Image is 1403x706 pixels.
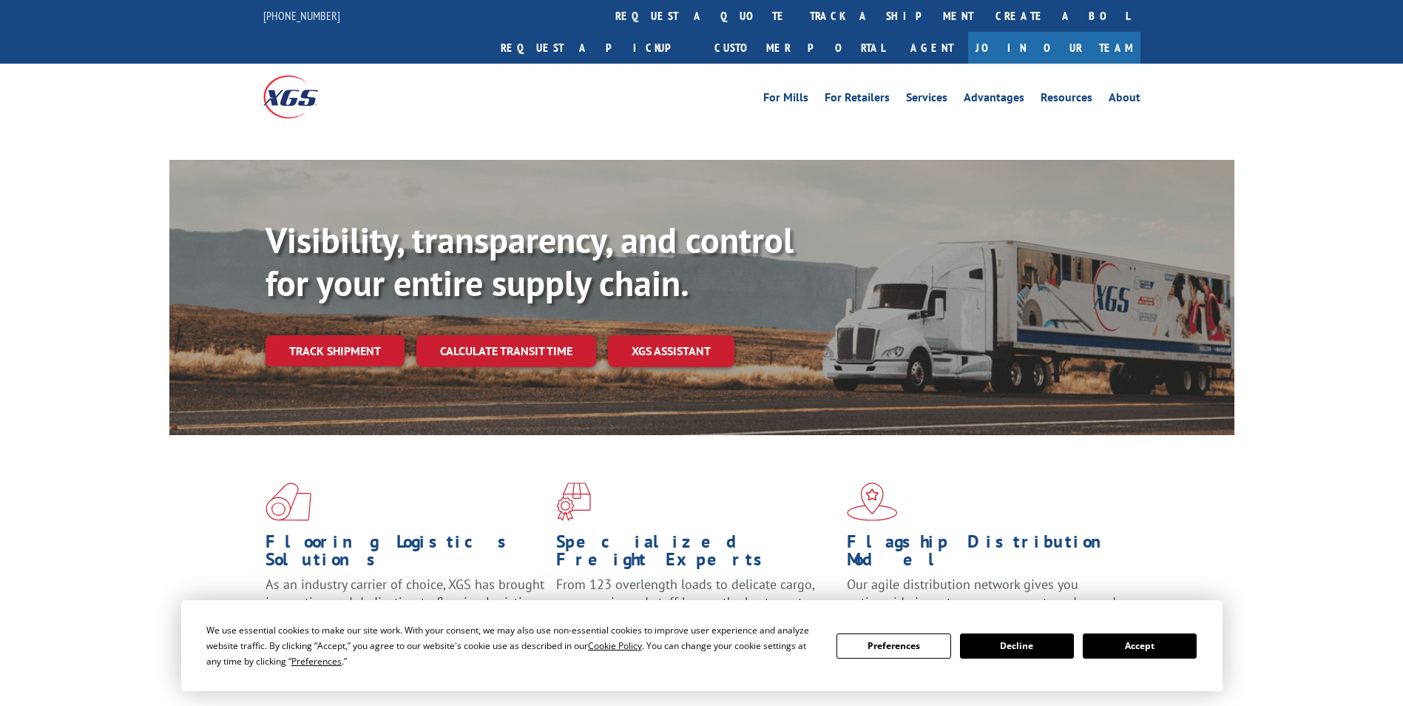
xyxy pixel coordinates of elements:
span: Our agile distribution network gives you nationwide inventory management on demand. [847,576,1119,611]
button: Decline [960,633,1074,659]
h1: Specialized Freight Experts [556,533,836,576]
a: For Retailers [825,92,890,108]
a: Agent [896,32,968,64]
b: Visibility, transparency, and control for your entire supply chain. [266,217,794,306]
a: XGS ASSISTANT [608,335,734,367]
button: Accept [1083,633,1197,659]
a: About [1109,92,1140,108]
span: Cookie Policy [588,639,642,652]
img: xgs-icon-flagship-distribution-model-red [847,483,898,521]
a: Join Our Team [968,32,1140,64]
a: Resources [1041,92,1092,108]
h1: Flagship Distribution Model [847,533,1126,576]
span: Preferences [291,655,342,668]
h1: Flooring Logistics Solutions [266,533,545,576]
a: Advantages [964,92,1024,108]
a: Calculate transit time [416,335,596,367]
a: For Mills [763,92,808,108]
img: xgs-icon-total-supply-chain-intelligence-red [266,483,311,521]
a: Services [906,92,947,108]
a: [PHONE_NUMBER] [263,8,340,23]
button: Preferences [836,633,950,659]
a: Track shipment [266,335,405,366]
a: Customer Portal [703,32,896,64]
p: From 123 overlength loads to delicate cargo, our experienced staff knows the best way to move you... [556,576,836,642]
span: As an industry carrier of choice, XGS has brought innovation and dedication to flooring logistics... [266,576,544,628]
div: Cookie Consent Prompt [181,600,1223,691]
div: We use essential cookies to make our site work. With your consent, we may also use non-essential ... [206,622,819,669]
a: Request a pickup [490,32,703,64]
img: xgs-icon-focused-on-flooring-red [556,483,591,521]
